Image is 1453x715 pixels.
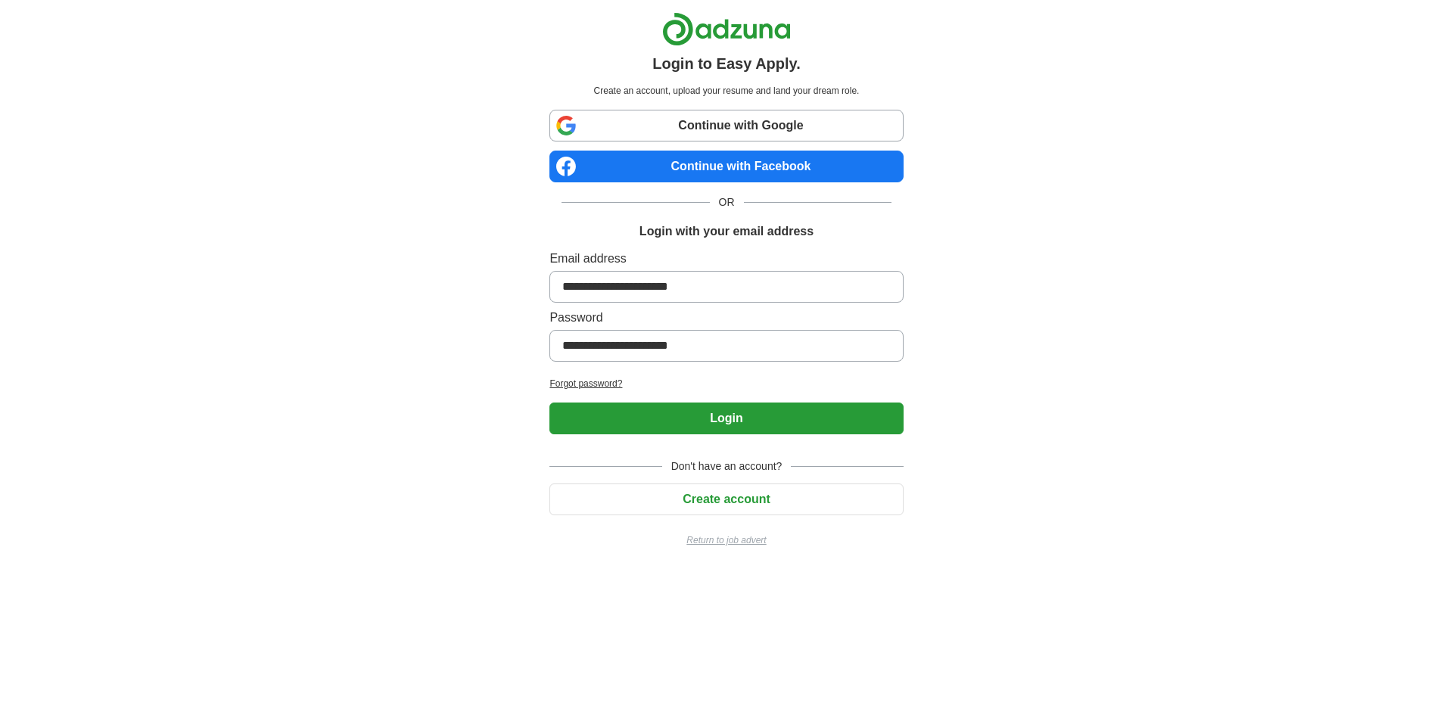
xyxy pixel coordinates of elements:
a: Forgot password? [549,377,903,390]
img: Adzuna logo [662,12,791,46]
label: Email address [549,250,903,268]
a: Continue with Google [549,110,903,141]
h1: Login to Easy Apply. [652,52,801,75]
button: Create account [549,483,903,515]
span: OR [710,194,744,210]
a: Return to job advert [549,533,903,547]
span: Don't have an account? [662,459,792,474]
a: Continue with Facebook [549,151,903,182]
button: Login [549,403,903,434]
a: Create account [549,493,903,505]
p: Create an account, upload your resume and land your dream role. [552,84,900,98]
h1: Login with your email address [639,222,814,241]
label: Password [549,309,903,327]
